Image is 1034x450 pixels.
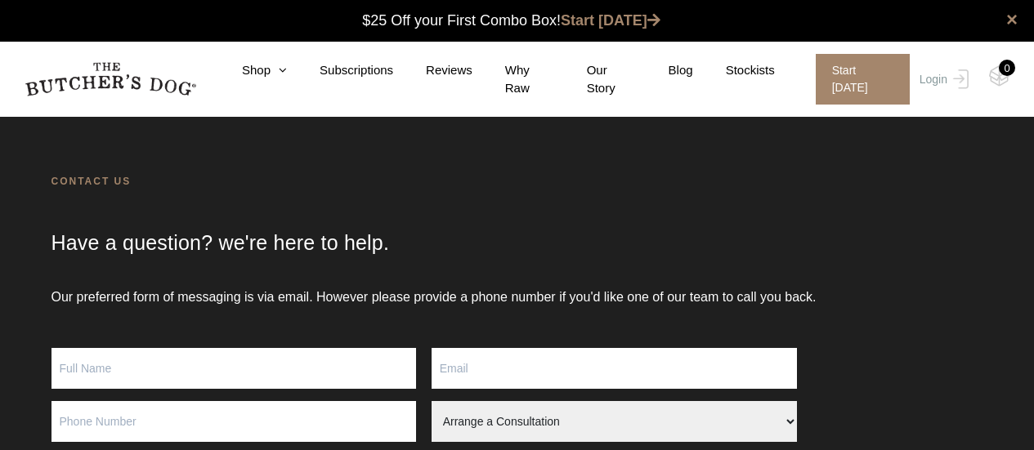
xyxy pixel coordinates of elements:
a: Start [DATE] [561,12,660,29]
h1: Contact Us [51,173,983,230]
a: Start [DATE] [799,54,915,105]
input: Email [432,348,797,389]
a: Shop [209,61,287,80]
img: TBD_Cart-Empty.png [989,65,1009,87]
h2: Have a question? we're here to help. [51,230,983,287]
a: close [1006,10,1018,29]
a: Our Story [554,61,636,98]
a: Login [915,54,969,105]
a: Subscriptions [287,61,393,80]
a: Blog [636,61,693,80]
a: Stockists [693,61,775,80]
input: Phone Number [51,401,417,442]
p: Our preferred form of messaging is via email. However please provide a phone number if you'd like... [51,287,983,348]
a: Reviews [393,61,472,80]
input: Full Name [51,348,417,389]
a: Why Raw [472,61,554,98]
span: Start [DATE] [816,54,910,105]
div: 0 [999,60,1015,76]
